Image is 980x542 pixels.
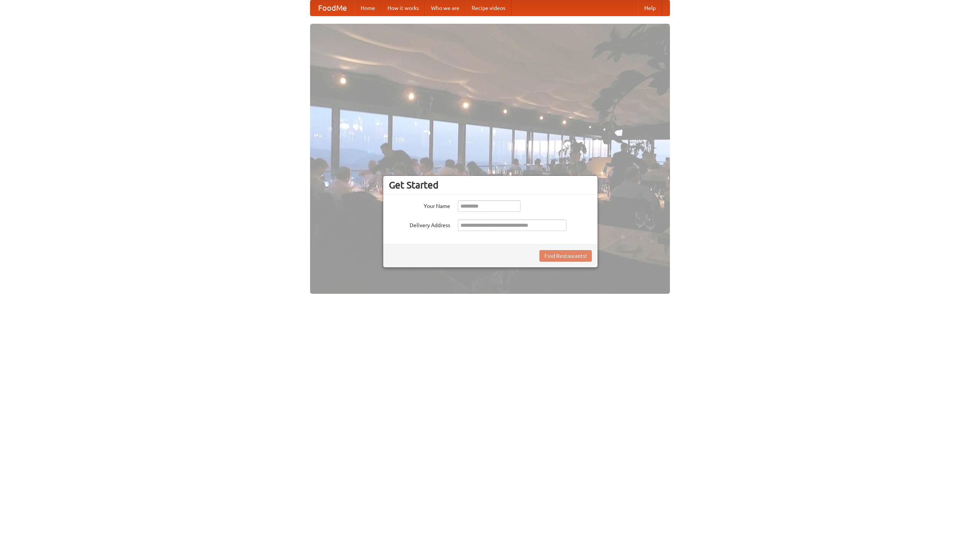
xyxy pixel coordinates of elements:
a: Help [638,0,662,16]
a: How it works [381,0,425,16]
a: Who we are [425,0,465,16]
h3: Get Started [389,179,592,191]
a: Recipe videos [465,0,511,16]
a: Home [354,0,381,16]
label: Delivery Address [389,219,450,229]
button: Find Restaurants! [539,250,592,262]
a: FoodMe [310,0,354,16]
label: Your Name [389,200,450,210]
